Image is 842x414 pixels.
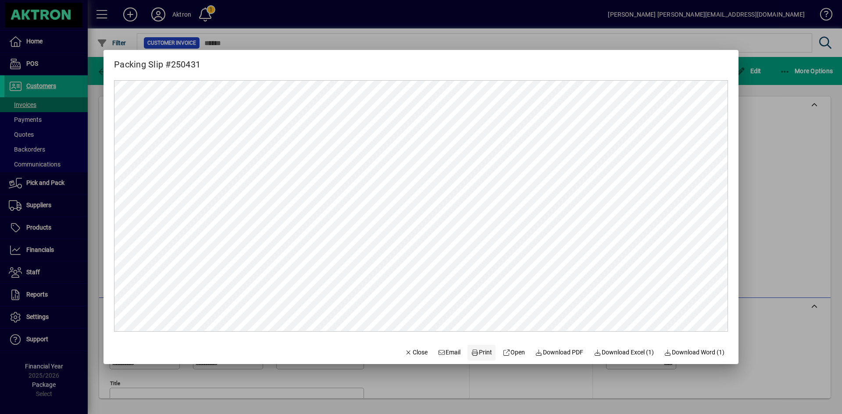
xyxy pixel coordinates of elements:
[499,345,528,361] a: Open
[535,348,584,357] span: Download PDF
[438,348,461,357] span: Email
[590,345,657,361] button: Download Excel (1)
[435,345,464,361] button: Email
[103,50,211,71] h2: Packing Slip #250431
[503,348,525,357] span: Open
[467,345,496,361] button: Print
[471,348,492,357] span: Print
[405,348,428,357] span: Close
[661,345,728,361] button: Download Word (1)
[664,348,725,357] span: Download Word (1)
[401,345,431,361] button: Close
[532,345,587,361] a: Download PDF
[594,348,654,357] span: Download Excel (1)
